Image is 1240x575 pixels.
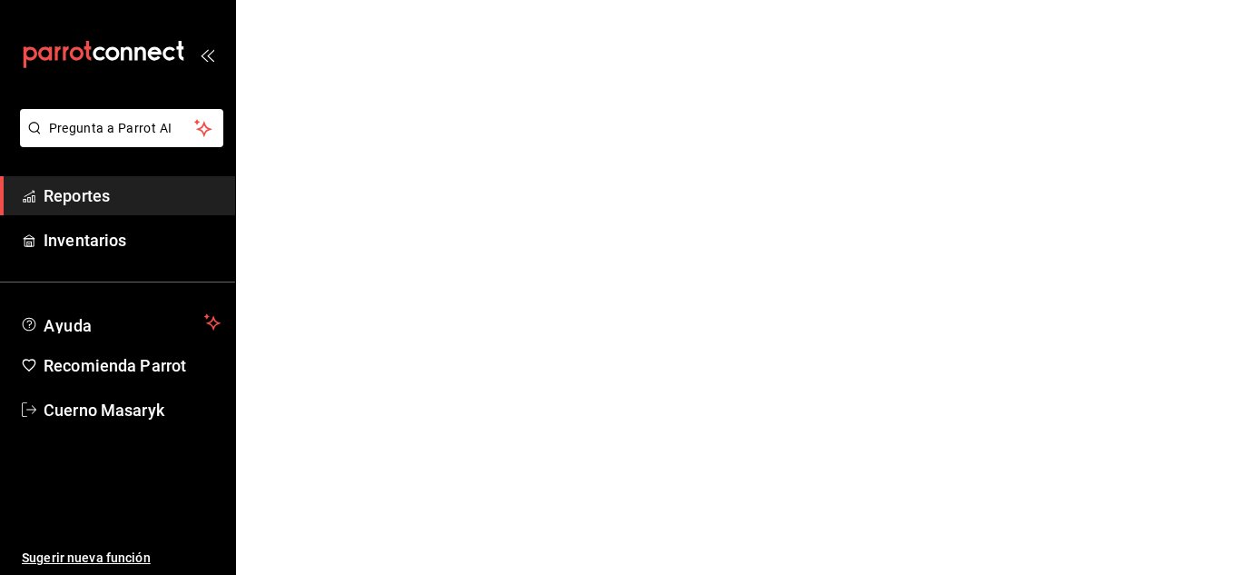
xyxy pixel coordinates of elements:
button: open_drawer_menu [200,47,214,62]
span: Cuerno Masaryk [44,398,221,422]
span: Recomienda Parrot [44,353,221,378]
button: Pregunta a Parrot AI [20,109,223,147]
span: Inventarios [44,228,221,253]
span: Sugerir nueva función [22,549,221,568]
span: Ayuda [44,312,197,333]
span: Pregunta a Parrot AI [49,119,195,138]
span: Reportes [44,183,221,208]
a: Pregunta a Parrot AI [13,132,223,151]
